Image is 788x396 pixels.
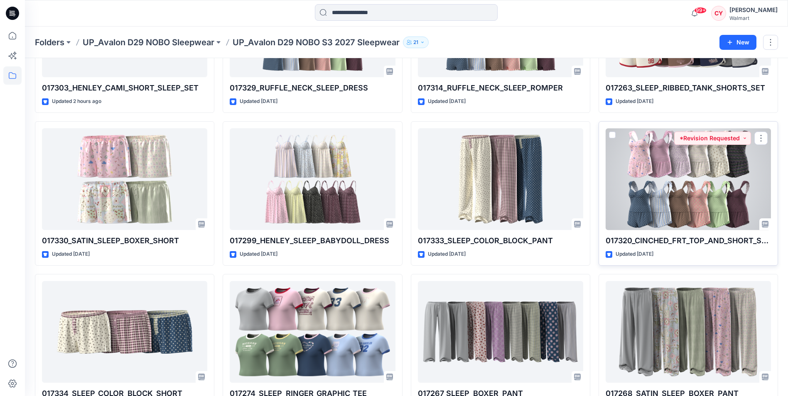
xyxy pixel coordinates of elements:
p: Updated [DATE] [428,97,466,106]
div: Walmart [729,15,778,21]
a: 017334_SLEEP_COLOR_BLOCK_SHORT [42,281,207,383]
p: 017314_RUFFLE_NECK_SLEEP_ROMPER [418,82,583,94]
a: 017299_HENLEY_SLEEP_BABYDOLL_DRESS [230,128,395,230]
a: Folders [35,37,64,48]
p: Updated [DATE] [616,250,653,259]
button: New [719,35,756,50]
a: UP_Avalon D29 NOBO Sleepwear [83,37,214,48]
p: 017299_HENLEY_SLEEP_BABYDOLL_DRESS [230,235,395,247]
p: 017320_CINCHED_FRT_TOP_AND_SHORT_SLEEP_SET [606,235,771,247]
p: Updated [DATE] [616,97,653,106]
p: 017329_RUFFLE_NECK_SLEEP_DRESS [230,82,395,94]
a: 017267_SLEEP_BOXER_PANT [418,281,583,383]
a: 017333_SLEEP_COLOR_BLOCK_PANT [418,128,583,230]
p: Updated [DATE] [240,97,277,106]
a: 017330_SATIN_SLEEP_BOXER_SHORT [42,128,207,230]
p: 017333_SLEEP_COLOR_BLOCK_PANT [418,235,583,247]
div: [PERSON_NAME] [729,5,778,15]
button: 21 [403,37,429,48]
p: Updated [DATE] [52,250,90,259]
p: Updated [DATE] [428,250,466,259]
p: 017263_SLEEP_RIBBED_TANK_SHORTS_SET [606,82,771,94]
a: 017274_SLEEP_RINGER_GRAPHIC_TEE [230,281,395,383]
a: 017268_SATIN_SLEEP_BOXER_PANT [606,281,771,383]
p: Updated [DATE] [240,250,277,259]
span: 99+ [694,7,707,14]
p: Updated 2 hours ago [52,97,101,106]
p: 017303_HENLEY_CAMI_SHORT_SLEEP_SET [42,82,207,94]
p: 017330_SATIN_SLEEP_BOXER_SHORT [42,235,207,247]
div: CY [711,6,726,21]
p: UP_Avalon D29 NOBO S3 2027 Sleepwear [233,37,400,48]
p: 21 [413,38,418,47]
a: 017320_CINCHED_FRT_TOP_AND_SHORT_SLEEP_SET [606,128,771,230]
